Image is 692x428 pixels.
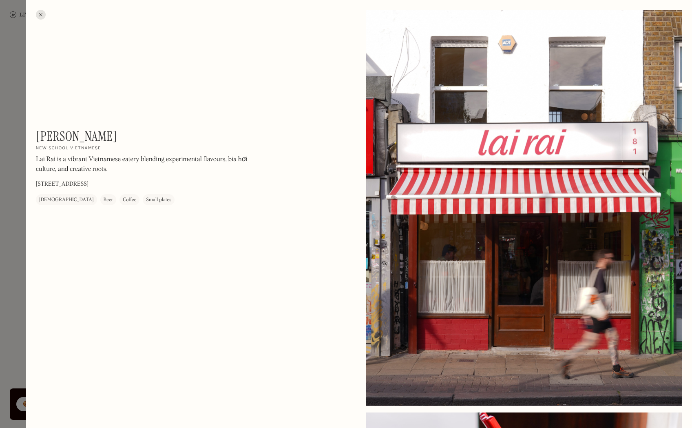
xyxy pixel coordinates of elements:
[146,196,171,204] div: Small plates
[36,129,117,144] h1: [PERSON_NAME]
[104,196,113,204] div: Beer
[36,155,256,174] p: Lai Rai is a vibrant Vietnamese eatery blending experimental flavours, bia hơi culture, and creat...
[123,196,136,204] div: Coffee
[36,180,88,188] p: [STREET_ADDRESS]
[39,196,94,204] div: [DEMOGRAPHIC_DATA]
[36,146,101,151] h2: New school Vietnamese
